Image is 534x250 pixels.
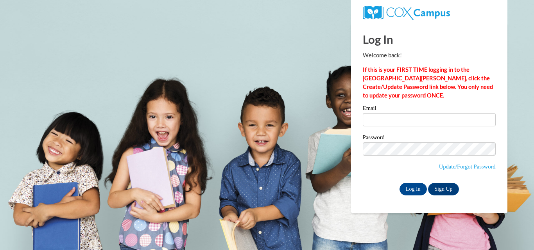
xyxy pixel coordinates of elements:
[400,183,427,195] input: Log In
[363,6,450,20] img: COX Campus
[363,66,493,99] strong: If this is your FIRST TIME logging in to the [GEOGRAPHIC_DATA][PERSON_NAME], click the Create/Upd...
[363,105,496,113] label: Email
[363,9,450,16] a: COX Campus
[363,31,496,47] h1: Log In
[363,135,496,142] label: Password
[363,51,496,60] p: Welcome back!
[439,163,496,170] a: Update/Forgot Password
[428,183,459,195] a: Sign Up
